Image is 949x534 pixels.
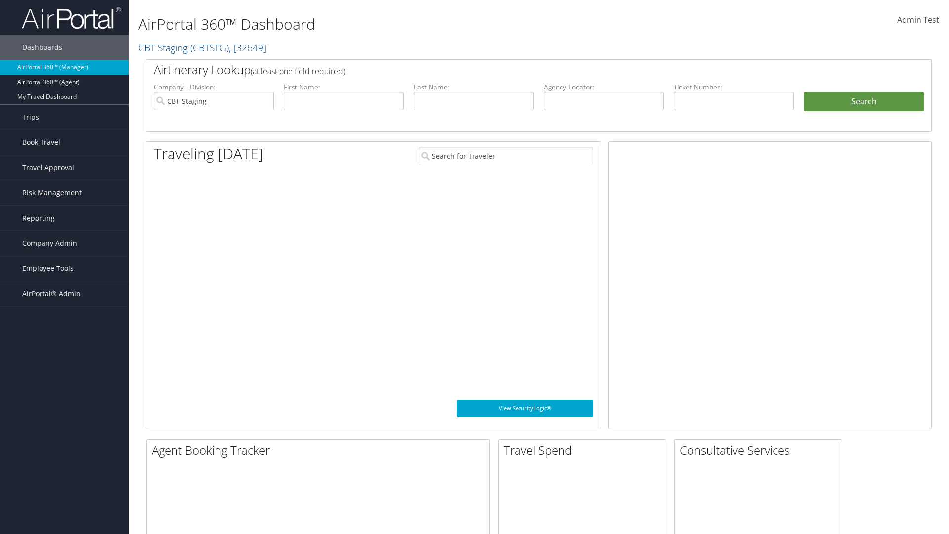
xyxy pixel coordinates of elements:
span: ( CBTSTG ) [190,41,229,54]
h1: Traveling [DATE] [154,143,263,164]
label: First Name: [284,82,404,92]
label: Agency Locator: [544,82,664,92]
a: CBT Staging [138,41,266,54]
h2: Consultative Services [680,442,842,459]
button: Search [804,92,924,112]
span: , [ 32649 ] [229,41,266,54]
h1: AirPortal 360™ Dashboard [138,14,672,35]
h2: Travel Spend [504,442,666,459]
a: View SecurityLogic® [457,400,593,417]
label: Last Name: [414,82,534,92]
input: Search for Traveler [419,147,593,165]
span: Reporting [22,206,55,230]
span: Employee Tools [22,256,74,281]
span: Risk Management [22,180,82,205]
span: Admin Test [897,14,939,25]
span: Travel Approval [22,155,74,180]
a: Admin Test [897,5,939,36]
span: (at least one field required) [251,66,345,77]
span: Book Travel [22,130,60,155]
span: Dashboards [22,35,62,60]
span: Trips [22,105,39,130]
h2: Airtinerary Lookup [154,61,859,78]
label: Company - Division: [154,82,274,92]
label: Ticket Number: [674,82,794,92]
span: Company Admin [22,231,77,256]
span: AirPortal® Admin [22,281,81,306]
img: airportal-logo.png [22,6,121,30]
h2: Agent Booking Tracker [152,442,489,459]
